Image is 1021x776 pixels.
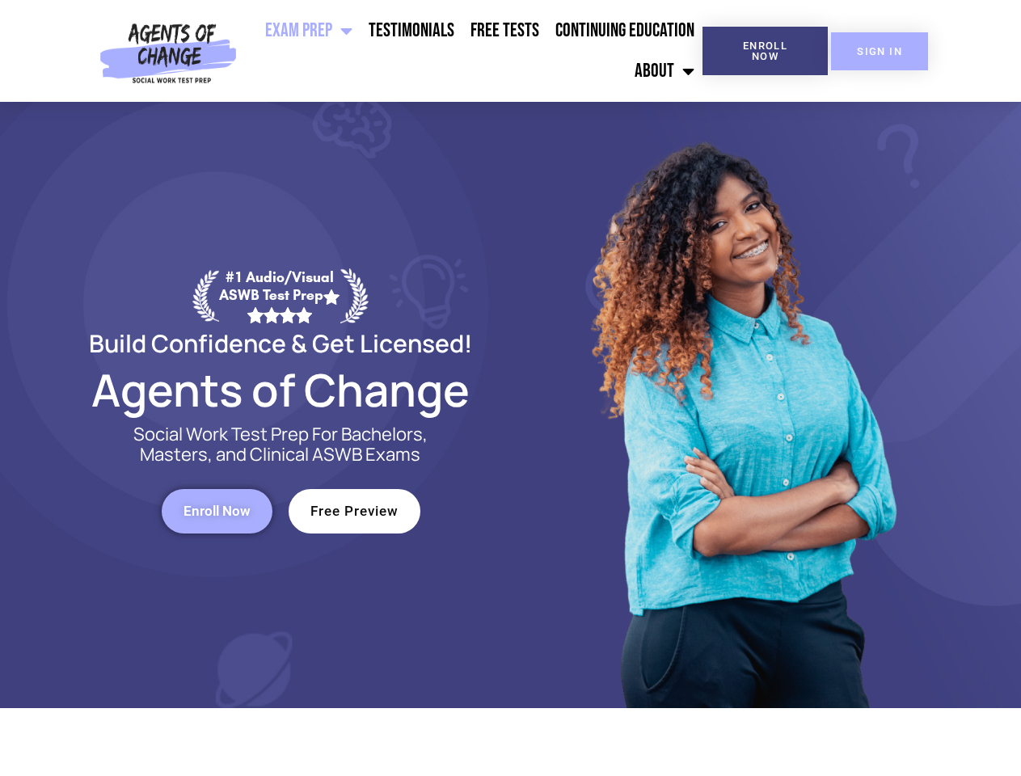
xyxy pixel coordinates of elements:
[702,27,828,75] a: Enroll Now
[547,11,702,51] a: Continuing Education
[462,11,547,51] a: Free Tests
[162,489,272,533] a: Enroll Now
[257,11,361,51] a: Exam Prep
[289,489,420,533] a: Free Preview
[831,32,928,70] a: SIGN IN
[243,11,702,91] nav: Menu
[361,11,462,51] a: Testimonials
[310,504,399,518] span: Free Preview
[219,268,340,323] div: #1 Audio/Visual ASWB Test Prep
[50,371,511,408] h2: Agents of Change
[184,504,251,518] span: Enroll Now
[580,102,903,708] img: Website Image 1 (1)
[627,51,702,91] a: About
[728,40,802,61] span: Enroll Now
[115,424,446,465] p: Social Work Test Prep For Bachelors, Masters, and Clinical ASWB Exams
[857,46,902,57] span: SIGN IN
[50,331,511,355] h2: Build Confidence & Get Licensed!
